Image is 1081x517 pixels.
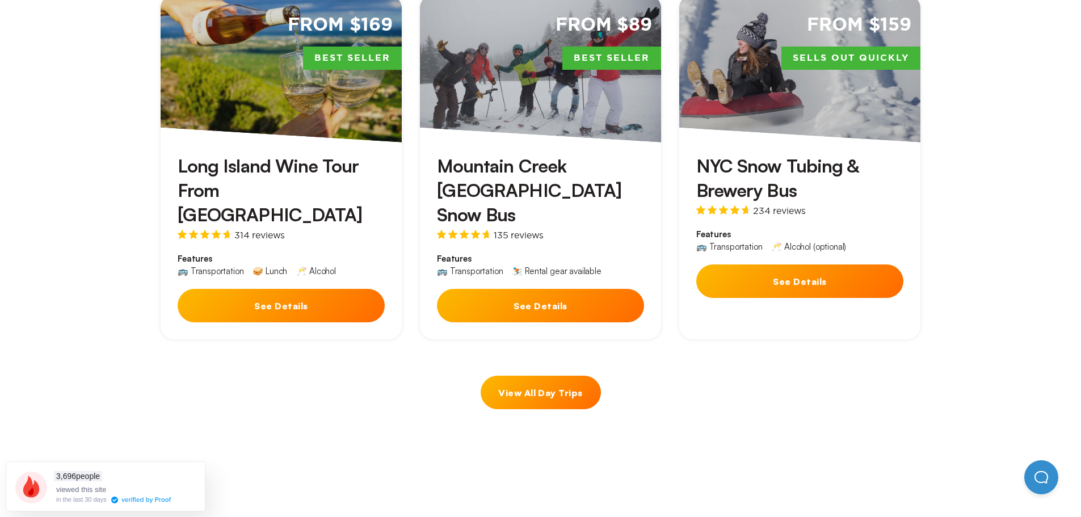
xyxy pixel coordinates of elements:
span: Features [178,253,385,264]
button: See Details [178,289,385,322]
span: viewed this site [56,485,106,494]
h3: NYC Snow Tubing & Brewery Bus [696,154,903,203]
span: people [54,471,102,481]
h3: Mountain Creek [GEOGRAPHIC_DATA] Snow Bus [437,154,644,228]
div: 🥂 Alcohol [296,267,336,275]
button: See Details [437,289,644,322]
span: 234 reviews [753,206,806,215]
span: Sells Out Quickly [781,47,920,70]
iframe: Help Scout Beacon - Open [1024,460,1058,494]
div: in the last 30 days [56,497,107,503]
span: Best Seller [303,47,402,70]
span: From $169 [288,13,393,37]
span: From $89 [556,13,652,37]
div: 🥪 Lunch [253,267,287,275]
h3: Long Island Wine Tour From [GEOGRAPHIC_DATA] [178,154,385,228]
div: ⛷️ Rental gear available [512,267,601,275]
span: Features [437,253,644,264]
div: 🚌 Transportation [178,267,243,275]
div: 🥂 Alcohol (optional) [771,242,846,251]
button: See Details [696,264,903,298]
span: 3,696 [56,472,76,481]
span: Best Seller [562,47,661,70]
span: From $159 [807,13,911,37]
div: 🚌 Transportation [696,242,762,251]
span: Features [696,229,903,240]
span: 314 reviews [234,230,285,239]
a: View All Day Trips [481,376,601,409]
div: 🚌 Transportation [437,267,503,275]
span: 135 reviews [494,230,544,239]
